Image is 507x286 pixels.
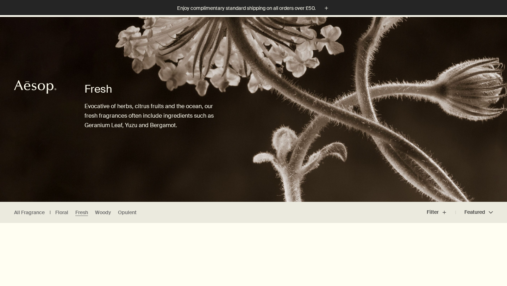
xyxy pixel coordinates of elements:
[177,5,315,12] p: Enjoy complimentary standard shipping on all orders over £50.
[177,4,330,12] button: Enjoy complimentary standard shipping on all orders over £50.
[55,209,68,216] a: Floral
[95,209,111,216] a: Woody
[75,209,88,216] a: Fresh
[14,80,56,94] svg: Aesop
[427,204,456,221] button: Filter
[12,78,58,98] a: Aesop
[118,209,137,216] a: Opulent
[151,227,164,240] button: Save to cabinet
[84,101,225,130] p: Evocative of herbs, citrus fruits and the ocean, our fresh fragrances often include ingredients s...
[84,82,225,96] h1: Fresh
[7,230,40,237] div: New addition
[321,227,333,240] button: Save to cabinet
[456,204,493,221] button: Featured
[14,209,45,216] a: All Fragrance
